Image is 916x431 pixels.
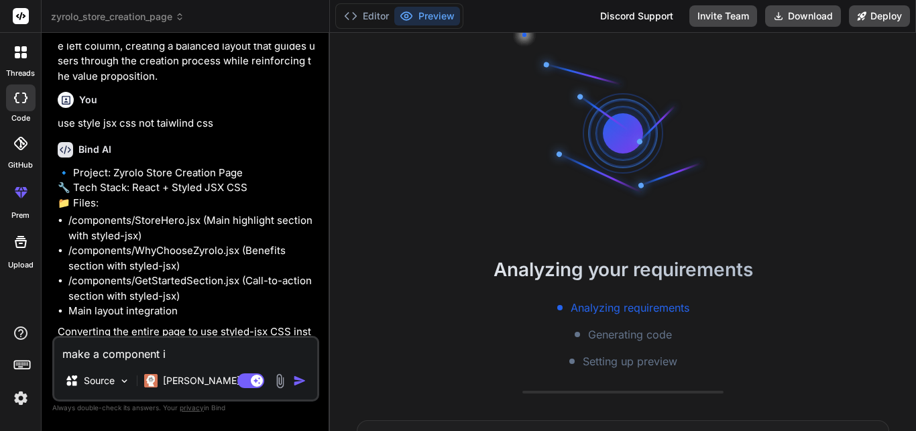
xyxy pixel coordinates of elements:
li: /components/WhyChooseZyrolo.jsx (Benefits section with styled-jsx) [68,243,317,273]
h6: You [79,93,97,107]
span: Setting up preview [583,353,677,369]
label: threads [6,68,35,79]
label: code [11,113,30,124]
img: attachment [272,373,288,389]
li: Main layout integration [68,304,317,319]
li: /components/GetStartedSection.jsx (Call-to-action section with styled-jsx) [68,273,317,304]
span: Generating code [588,326,672,343]
li: /components/StoreHero.jsx (Main highlight section with styled-jsx) [68,213,317,243]
button: Deploy [849,5,910,27]
img: Pick Models [119,375,130,387]
span: privacy [180,404,204,412]
h6: Bind AI [78,143,111,156]
p: Converting the entire page to use styled-jsx CSS instead of Tailwind for complete custom styling ... [58,324,317,370]
p: Your existing store creation form will fit perfectly in the left column, creating a balanced layo... [58,23,317,84]
label: GitHub [8,160,33,171]
p: 🔹 Project: Zyrolo Store Creation Page 🔧 Tech Stack: React + Styled JSX CSS 📁 Files: [58,166,317,211]
h2: Analyzing your requirements [330,255,916,284]
p: Source [84,374,115,387]
span: zyrolo_store_creation_page [51,10,184,23]
p: [PERSON_NAME] 4 S.. [163,374,263,387]
p: Always double-check its answers. Your in Bind [52,402,319,414]
button: Invite Team [689,5,757,27]
span: Analyzing requirements [571,300,689,316]
img: icon [293,374,306,387]
button: Download [765,5,841,27]
button: Preview [394,7,460,25]
img: settings [9,387,32,410]
div: Discord Support [592,5,681,27]
label: prem [11,210,30,221]
label: Upload [8,259,34,271]
textarea: make a component i [54,338,317,362]
p: use style jsx css not taiwlind css [58,116,317,131]
button: Editor [339,7,394,25]
img: Claude 4 Sonnet [144,374,158,387]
